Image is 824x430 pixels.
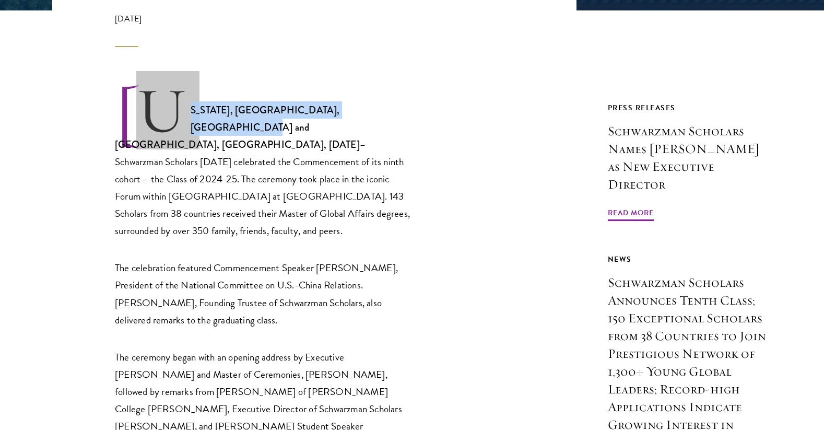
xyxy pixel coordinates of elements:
div: News [608,253,772,266]
span: Read More [608,206,654,223]
a: Press Releases Schwarzman Scholars Names [PERSON_NAME] as New Executive Director Read More [608,101,772,223]
p: The celebration featured Commencement Speaker [PERSON_NAME], President of the National Committee ... [115,259,413,328]
div: Press Releases [608,101,772,114]
div: [DATE] [115,13,413,47]
strong: [US_STATE], [GEOGRAPHIC_DATA], [GEOGRAPHIC_DATA] and [GEOGRAPHIC_DATA], [GEOGRAPHIC_DATA], [DATE] [115,103,360,152]
p: – Schwarzman Scholars [DATE] celebrated the Commencement of its ninth cohort – the Class of 2024-... [115,86,413,239]
h3: Schwarzman Scholars Names [PERSON_NAME] as New Executive Director [608,122,772,193]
